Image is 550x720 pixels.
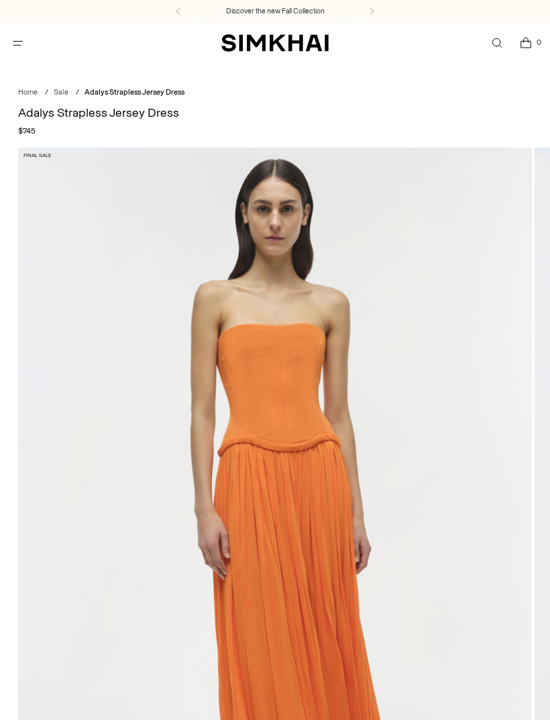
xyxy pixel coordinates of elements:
a: Sale [54,88,68,97]
a: Open search modal [483,30,510,57]
h1: Adalys Strapless Jersey Dress [18,107,532,119]
span: Adalys Strapless Jersey Dress [85,88,184,97]
div: / [45,87,48,99]
a: SIMKHAI [221,34,329,53]
a: Discover the new Fall Collection [226,6,325,17]
span: $745 [18,125,36,137]
a: Open cart modal [512,30,539,57]
button: Open menu modal [4,30,32,57]
nav: breadcrumbs [18,87,532,99]
span: 0 [533,36,545,48]
div: / [76,87,79,99]
a: Home [18,88,38,97]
